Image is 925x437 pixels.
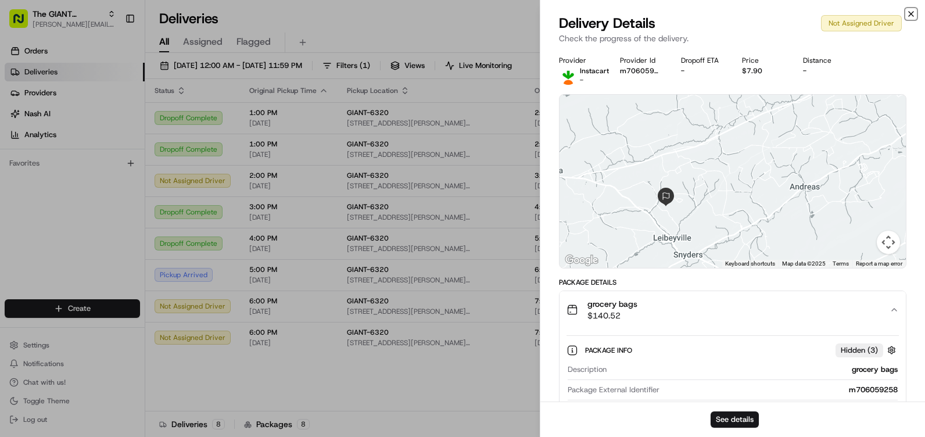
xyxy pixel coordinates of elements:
[560,291,906,328] button: grocery bags$140.52
[12,151,74,160] div: Past conversations
[23,228,89,240] span: Knowledge Base
[580,76,583,85] span: -
[620,66,662,76] button: m706059258
[803,56,845,65] div: Distance
[198,114,211,128] button: Start new chat
[711,411,759,428] button: See details
[742,56,784,65] div: Price
[559,14,655,33] span: Delivery Details
[725,260,775,268] button: Keyboard shortcuts
[559,66,578,85] img: profile_instacart_ahold_partner.png
[562,253,601,268] img: Google
[568,385,659,395] span: Package External Identifier
[30,75,192,87] input: Clear
[681,56,723,65] div: Dropoff ETA
[681,66,723,76] div: -
[562,253,601,268] a: Open this area in Google Maps (opens a new window)
[94,224,191,245] a: 💻API Documentation
[7,224,94,245] a: 📗Knowledge Base
[587,310,637,321] span: $140.52
[611,364,898,375] div: grocery bags
[833,260,849,267] a: Terms
[836,343,899,357] button: Hidden (3)
[82,256,141,266] a: Powered byPylon
[12,46,211,65] p: Welcome 👋
[585,346,634,355] span: Package Info
[877,231,900,254] button: Map camera controls
[856,260,902,267] a: Report a map error
[620,56,662,65] div: Provider Id
[12,12,35,35] img: Nash
[116,257,141,266] span: Pylon
[110,228,187,240] span: API Documentation
[38,180,62,189] span: [DATE]
[559,278,906,287] div: Package Details
[664,385,898,395] div: m706059258
[12,230,21,239] div: 📗
[52,123,160,132] div: We're available if you need us!
[12,111,33,132] img: 1736555255976-a54dd68f-1ca7-489b-9aae-adbdc363a1c4
[841,345,878,356] span: Hidden ( 3 )
[803,66,845,76] div: -
[559,56,601,65] div: Provider
[559,33,906,44] p: Check the progress of the delivery.
[568,364,607,375] span: Description
[580,66,609,76] span: Instacart
[180,149,211,163] button: See all
[587,298,637,310] span: grocery bags
[98,230,107,239] div: 💻
[742,66,784,76] div: $7.90
[24,111,45,132] img: 8016278978528_b943e370aa5ada12b00a_72.png
[782,260,826,267] span: Map data ©2025
[52,111,191,123] div: Start new chat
